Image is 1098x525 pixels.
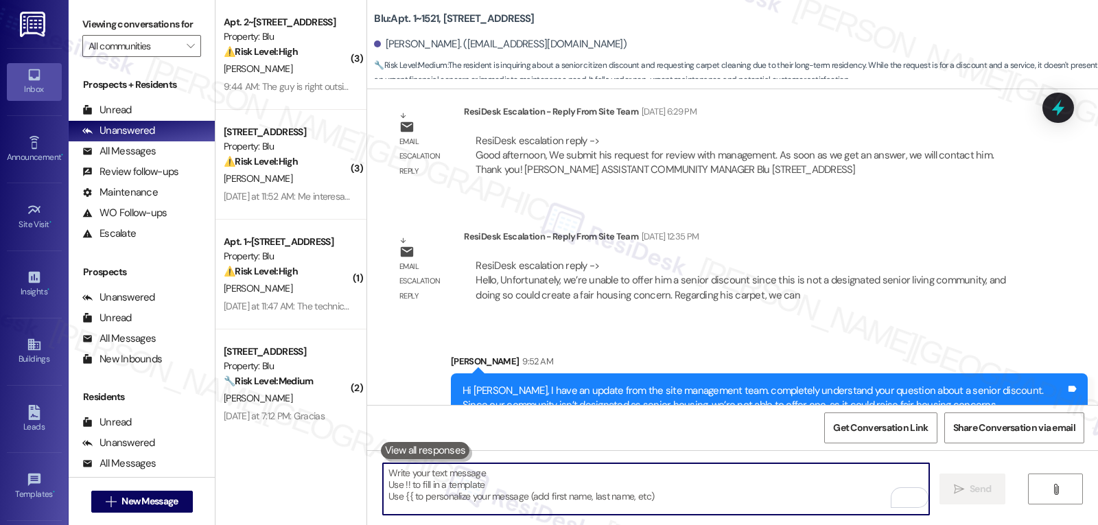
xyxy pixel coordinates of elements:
img: ResiDesk Logo [20,12,48,37]
div: Unanswered [82,124,155,138]
i:  [106,496,116,507]
div: Unanswered [82,290,155,305]
div: ResiDesk Escalation - Reply From Site Team [464,104,1025,124]
div: Hi [PERSON_NAME], I have an update from the site management team. completely understand your ques... [463,384,1066,413]
a: Leads [7,401,62,438]
div: ResiDesk escalation reply -> Good afternoon, We submit his request for review with management. As... [476,134,994,177]
div: [DATE] 12:35 PM [638,229,699,244]
a: Templates • [7,468,62,505]
div: [DATE] at 7:12 PM: Gracias [224,410,325,422]
strong: 🔧 Risk Level: Medium [374,60,447,71]
div: ResiDesk escalation reply -> Hello, Unfortunately, we’re unable to offer him a senior discount si... [476,259,1005,302]
div: Unanswered [82,436,155,450]
div: New Inbounds [82,352,162,366]
a: Buildings [7,333,62,370]
span: • [61,150,63,160]
div: [STREET_ADDRESS] [224,125,351,139]
button: Send [939,474,1006,504]
button: Share Conversation via email [944,412,1084,443]
input: All communities [89,35,179,57]
strong: ⚠️ Risk Level: High [224,155,298,167]
div: Unread [82,311,132,325]
span: [PERSON_NAME] [224,172,292,185]
div: [DATE] at 11:52 AM: Me interesa la estufa i el agua [224,190,416,202]
span: [PERSON_NAME] [224,282,292,294]
div: [PERSON_NAME] [451,354,1088,373]
div: Property: Blu [224,359,351,373]
span: Send [970,482,991,496]
div: 9:44 AM: The guy is right outside building 3, screaming [224,80,441,93]
a: Site Visit • [7,198,62,235]
div: All Messages [82,331,156,346]
span: • [49,218,51,227]
div: Residents [69,390,215,404]
strong: ⚠️ Risk Level: High [224,265,298,277]
span: Share Conversation via email [953,421,1075,435]
span: [PERSON_NAME] [224,62,292,75]
textarea: To enrich screen reader interactions, please activate Accessibility in Grammarly extension settings [383,463,929,515]
span: [PERSON_NAME] [224,392,292,404]
span: New Message [121,494,178,509]
div: [DATE] 6:29 PM [638,104,697,119]
div: Apt. 2~[STREET_ADDRESS] [224,15,351,30]
div: Unread [82,103,132,117]
button: Get Conversation Link [824,412,937,443]
i:  [1051,484,1061,495]
span: • [53,487,55,497]
div: 9:52 AM [519,354,552,369]
div: Email escalation reply [399,135,453,178]
div: All Messages [82,144,156,159]
div: Maintenance [82,185,158,200]
i:  [954,484,964,495]
strong: 🔧 Risk Level: Medium [224,375,313,387]
a: Insights • [7,266,62,303]
div: Review follow-ups [82,165,178,179]
div: [STREET_ADDRESS] [224,345,351,359]
div: Unread [82,415,132,430]
span: Get Conversation Link [833,421,928,435]
div: Property: Blu [224,30,351,44]
div: Property: Blu [224,249,351,264]
span: • [47,285,49,294]
span: : The resident is inquiring about a senior citizen discount and requesting carpet cleaning due to... [374,58,1098,88]
label: Viewing conversations for [82,14,201,35]
div: [PERSON_NAME]. ([EMAIL_ADDRESS][DOMAIN_NAME]) [374,37,627,51]
strong: ⚠️ Risk Level: High [224,45,298,58]
button: New Message [91,491,193,513]
div: ResiDesk Escalation - Reply From Site Team [464,229,1025,248]
div: Property: Blu [224,139,351,154]
div: Email escalation reply [399,259,453,303]
div: All Messages [82,456,156,471]
div: WO Follow-ups [82,206,167,220]
div: Escalate [82,226,136,241]
div: Apt. 1~[STREET_ADDRESS] [224,235,351,249]
a: Inbox [7,63,62,100]
b: Blu: Apt. 1~1521, [STREET_ADDRESS] [374,12,534,26]
i:  [187,40,194,51]
div: Prospects [69,265,215,279]
div: Prospects + Residents [69,78,215,92]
